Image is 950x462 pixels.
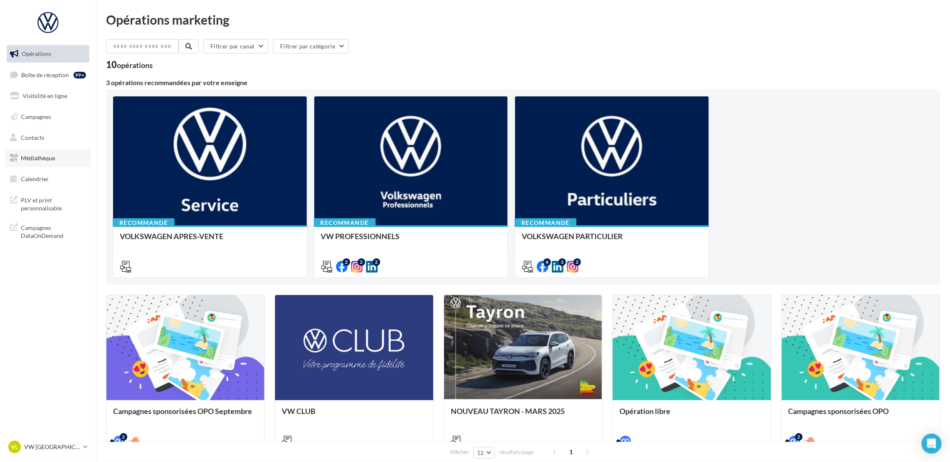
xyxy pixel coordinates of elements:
div: 2 [343,258,350,266]
span: Opérations [22,50,51,57]
div: VW CLUB [282,407,426,424]
button: 12 [473,447,495,459]
div: Opération libre [619,407,764,424]
div: VOLKSWAGEN APRES-VENTE [120,232,300,249]
a: Calendrier [5,170,91,188]
a: Médiathèque [5,149,91,167]
div: Campagnes sponsorisées OPO [788,407,933,424]
a: Opérations [5,45,91,63]
span: VL [11,443,18,451]
div: 2 [574,258,581,266]
div: 4 [543,258,551,266]
a: VL VW [GEOGRAPHIC_DATA] [7,439,89,455]
span: Calendrier [21,175,49,182]
span: Campagnes [21,113,51,120]
span: Visibilité en ligne [23,92,67,99]
div: 2 [358,258,365,266]
div: 10 [106,60,153,69]
div: 2 [373,258,380,266]
p: VW [GEOGRAPHIC_DATA] [24,443,80,451]
span: Campagnes DataOnDemand [21,222,86,240]
div: opérations [117,61,153,69]
div: VW PROFESSIONNELS [321,232,501,249]
a: Campagnes [5,108,91,126]
span: Contacts [21,134,44,141]
div: Recommandé [113,218,174,227]
div: 2 [795,433,803,441]
div: 99+ [73,72,86,78]
span: Afficher [450,448,469,456]
span: 1 [565,445,578,459]
div: Campagnes sponsorisées OPO Septembre [113,407,258,424]
a: Boîte de réception99+ [5,66,91,84]
div: Opérations marketing [106,13,940,26]
span: Médiathèque [21,154,55,162]
a: PLV et print personnalisable [5,191,91,216]
span: résultats/page [499,448,534,456]
div: 2 [120,433,127,441]
div: VOLKSWAGEN PARTICULIER [522,232,702,249]
div: 3 [558,258,566,266]
a: Campagnes DataOnDemand [5,219,91,243]
div: Recommandé [515,218,576,227]
div: 3 opérations recommandées par votre enseigne [106,79,940,86]
div: Open Intercom Messenger [922,434,942,454]
button: Filtrer par canal [203,39,268,53]
a: Visibilité en ligne [5,87,91,105]
a: Contacts [5,129,91,146]
div: NOUVEAU TAYRON - MARS 2025 [451,407,595,424]
div: Recommandé [314,218,376,227]
button: Filtrer par catégorie [273,39,349,53]
span: 12 [477,449,484,456]
span: PLV et print personnalisable [21,194,86,212]
span: Boîte de réception [21,71,69,78]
